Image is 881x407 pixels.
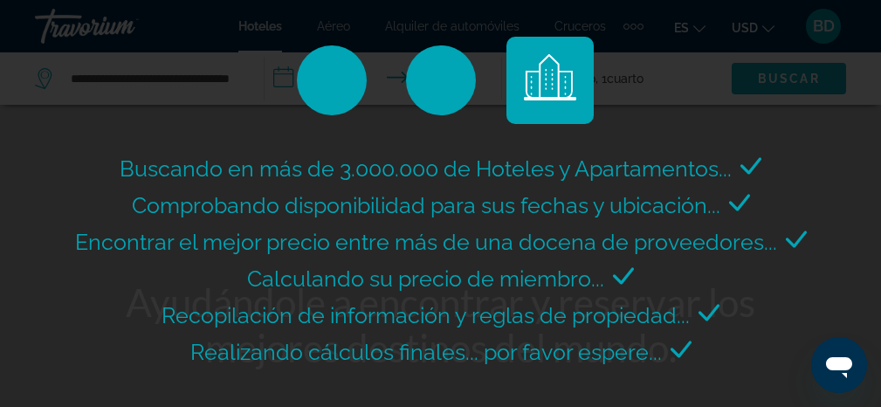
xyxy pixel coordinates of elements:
span: Buscando en más de 3.000.000 de Hoteles y Apartamentos... [120,155,732,182]
span: Recopilación de información y reglas de propiedad... [162,302,690,328]
span: Comprobando disponibilidad para sus fechas y ubicación... [132,192,720,218]
span: Calculando su precio de miembro... [247,266,604,292]
iframe: Button to launch messaging window [811,337,867,393]
span: Realizando cálculos finales... por favor espere... [190,339,662,365]
span: Encontrar el mejor precio entre más de una docena de proveedores... [75,229,777,255]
